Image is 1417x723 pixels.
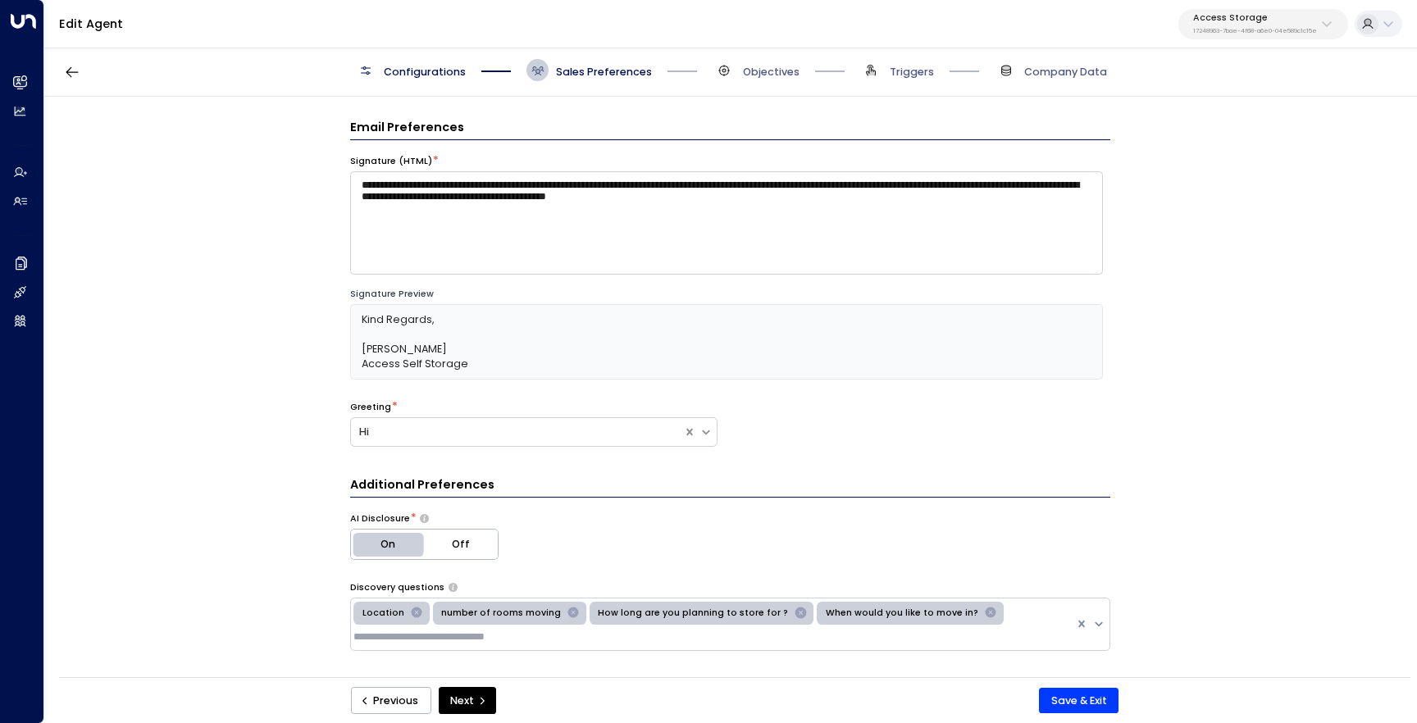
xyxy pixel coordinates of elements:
div: Remove How long are you planning to store for ? [791,604,810,622]
p: 17248963-7bae-4f68-a6e0-04e589c1c15e [1193,28,1317,34]
label: Greeting [350,401,391,414]
div: Hi [359,425,675,440]
h3: Additional Preferences [350,476,1110,498]
span: Sales Preferences [556,65,652,80]
label: AI Disclosure [350,512,410,525]
span: Kind Regards, [362,312,435,326]
p: Access Storage [1193,13,1317,23]
button: Select the types of questions the agent should use to engage leads in initial emails. These help ... [449,583,458,592]
div: Remove When would you like to move in? [981,604,1000,622]
label: Discovery questions [350,581,444,594]
a: Edit Agent [59,16,123,32]
div: Remove Location [407,604,426,622]
div: number of rooms moving [436,604,563,622]
span: Company Data [1024,65,1107,80]
div: How long are you planning to store for ? [593,604,791,622]
button: Access Storage17248963-7bae-4f68-a6e0-04e589c1c15e [1178,9,1348,39]
h3: Email Preferences [350,119,1110,140]
div: Location [358,604,407,622]
button: On [351,530,425,559]
span: [PERSON_NAME] [362,342,447,356]
div: Remove number of rooms moving [563,604,583,622]
button: Off [424,530,498,559]
button: Choose whether the agent should proactively disclose its AI nature in communications or only reve... [420,514,429,524]
button: Save & Exit [1039,688,1119,714]
span: Access Self Storage [362,357,468,371]
button: Previous [351,687,431,715]
span: Configurations [384,65,466,80]
div: Signature Preview [350,288,1103,301]
span: Objectives [743,65,800,80]
span: Triggers [890,65,934,80]
button: Next [439,687,496,715]
div: Platform [350,529,499,560]
label: Signature (HTML) [350,155,432,168]
div: When would you like to move in? [821,604,981,622]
